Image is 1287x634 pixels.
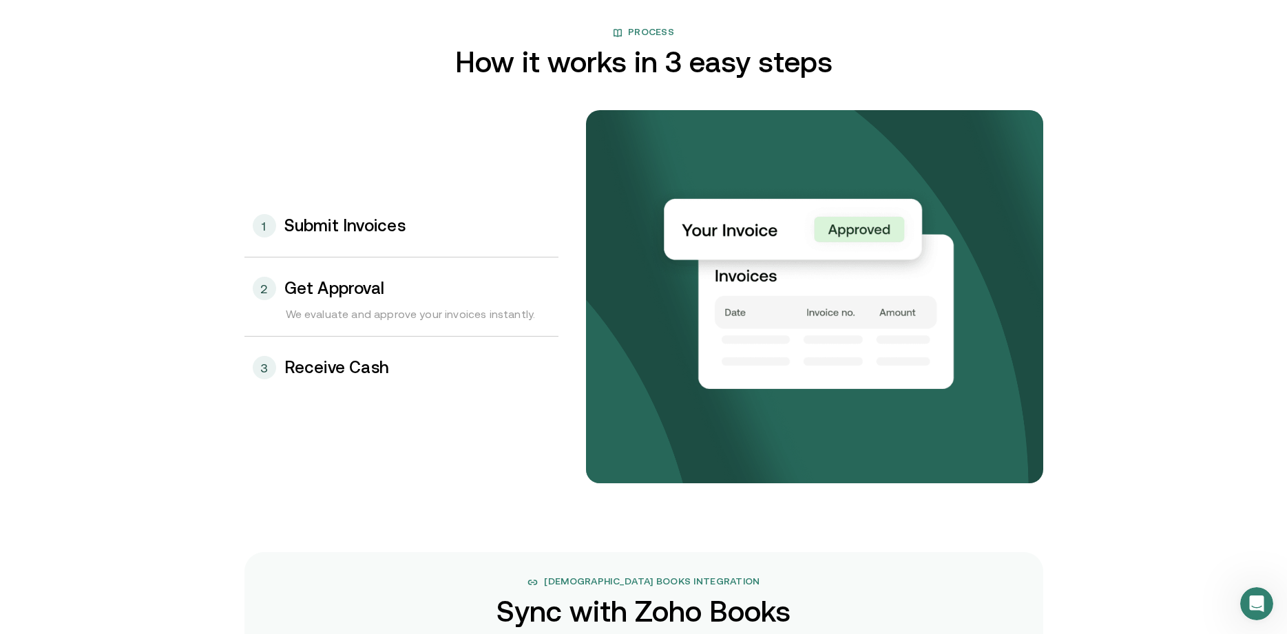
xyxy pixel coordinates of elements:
div: We evaluate and approve your invoices instantly. [244,306,558,336]
div: 1 [253,214,276,237]
span: [DEMOGRAPHIC_DATA] Books Integration [544,574,760,591]
h3: Submit Invoices [284,217,406,235]
h3: Receive Cash [284,359,390,377]
iframe: Intercom live chat [1240,587,1273,620]
h2: Sync with Zoho Books [496,596,791,626]
img: link [527,577,538,588]
div: 2 [253,277,276,300]
h3: Get Approval [284,279,385,297]
img: Your payments collected on time. [647,184,1016,388]
h2: How it works in 3 easy steps [455,47,833,77]
img: bg [586,110,1043,483]
div: 3 [253,356,276,379]
img: book [613,28,622,38]
span: Process [628,25,674,41]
